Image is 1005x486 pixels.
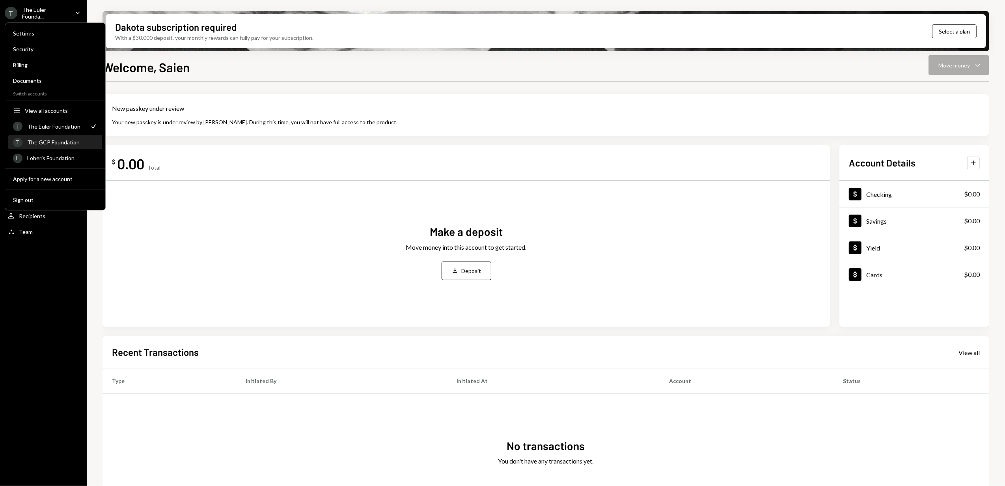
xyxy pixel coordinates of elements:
[112,118,980,126] div: Your new passkey is under review by [PERSON_NAME]. During this time, you will not have full acces...
[8,104,102,118] button: View all accounts
[112,346,199,359] h2: Recent Transactions
[13,77,97,84] div: Documents
[5,7,17,19] div: T
[13,30,97,37] div: Settings
[839,207,989,234] a: Savings$0.00
[958,349,980,357] div: View all
[964,189,980,199] div: $0.00
[13,62,97,68] div: Billing
[964,216,980,226] div: $0.00
[147,164,160,171] div: Total
[8,172,102,186] button: Apply for a new account
[27,155,97,161] div: Loberis Foundation
[964,243,980,252] div: $0.00
[13,138,22,147] div: T
[112,158,116,166] div: $
[8,151,102,165] a: LLoberis Foundation
[839,234,989,261] a: Yield$0.00
[236,368,447,394] th: Initiated By
[13,153,22,163] div: L
[112,104,980,113] div: New passkey under review
[8,26,102,40] a: Settings
[964,270,980,279] div: $0.00
[660,368,833,394] th: Account
[8,58,102,72] a: Billing
[8,73,102,88] a: Documents
[932,24,977,38] button: Select a plan
[19,213,45,219] div: Recipients
[406,243,527,252] div: Move money into this account to get started.
[839,261,989,288] a: Cards$0.00
[115,34,313,42] div: With a $30,000 deposit, your monthly rewards can fully pay for your subscription.
[5,224,82,239] a: Team
[103,368,236,394] th: Type
[115,21,237,34] div: Dakota subscription required
[13,196,97,203] div: Sign out
[442,262,491,280] button: Deposit
[5,89,105,97] div: Switch accounts
[866,191,892,198] div: Checking
[8,135,102,149] a: TThe GCP Foundation
[25,107,97,114] div: View all accounts
[8,42,102,56] a: Security
[5,209,82,223] a: Recipients
[117,155,144,172] div: 0.00
[833,368,989,394] th: Status
[498,456,594,466] div: You don't have any transactions yet.
[13,46,97,52] div: Security
[103,59,190,75] h1: Welcome, Saien
[866,271,882,279] div: Cards
[19,228,33,235] div: Team
[866,217,887,225] div: Savings
[27,123,85,130] div: The Euler Foundation
[27,139,97,146] div: The GCP Foundation
[462,267,481,275] div: Deposit
[866,244,880,252] div: Yield
[13,176,97,182] div: Apply for a new account
[22,6,69,20] div: The Euler Founda...
[849,156,916,169] h2: Account Details
[507,438,585,454] div: No transactions
[13,121,22,131] div: T
[958,348,980,357] a: View all
[447,368,660,394] th: Initiated At
[430,224,503,239] div: Make a deposit
[839,181,989,207] a: Checking$0.00
[8,193,102,207] button: Sign out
